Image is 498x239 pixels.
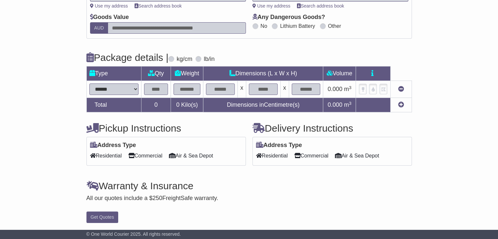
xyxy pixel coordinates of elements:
[204,56,214,63] label: lb/in
[153,195,162,201] span: 250
[294,151,328,161] span: Commercial
[335,151,379,161] span: Air & Sea Depot
[323,66,356,81] td: Volume
[135,3,182,9] a: Search address book
[128,151,162,161] span: Commercial
[256,151,288,161] span: Residential
[297,3,344,9] a: Search address book
[90,142,136,149] label: Address Type
[203,98,323,112] td: Dimensions in Centimetre(s)
[328,101,342,108] span: 0.000
[86,98,141,112] td: Total
[280,81,289,98] td: x
[86,211,119,223] button: Get Quotes
[90,14,129,21] label: Goods Value
[171,98,203,112] td: Kilo(s)
[86,180,412,191] h4: Warranty & Insurance
[328,23,341,29] label: Other
[280,23,315,29] label: Lithium Battery
[261,23,267,29] label: No
[169,151,213,161] span: Air & Sea Depot
[344,86,352,92] span: m
[344,101,352,108] span: m
[86,66,141,81] td: Type
[86,123,246,134] h4: Pickup Instructions
[252,3,290,9] a: Use my address
[86,195,412,202] div: All our quotes include a $ FreightSafe warranty.
[398,86,404,92] a: Remove this item
[86,231,181,237] span: © One World Courier 2025. All rights reserved.
[256,142,302,149] label: Address Type
[90,22,108,34] label: AUD
[328,86,342,92] span: 0.000
[176,101,179,108] span: 0
[141,98,171,112] td: 0
[141,66,171,81] td: Qty
[398,101,404,108] a: Add new item
[203,66,323,81] td: Dimensions (L x W x H)
[349,85,352,90] sup: 3
[252,14,325,21] label: Any Dangerous Goods?
[171,66,203,81] td: Weight
[252,123,412,134] h4: Delivery Instructions
[86,52,169,63] h4: Package details |
[90,3,128,9] a: Use my address
[176,56,192,63] label: kg/cm
[349,101,352,106] sup: 3
[237,81,246,98] td: x
[90,151,122,161] span: Residential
